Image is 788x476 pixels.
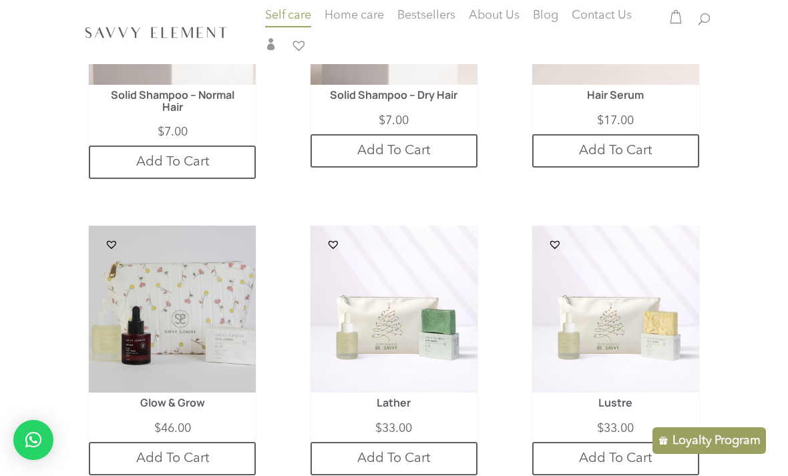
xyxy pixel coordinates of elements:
span: About Us [469,9,520,21]
h1: Lustre [549,397,682,416]
a: Self care [265,11,311,37]
span: Home care [325,9,384,21]
span: $ [375,423,382,435]
span: Bestsellers [397,9,455,21]
img: Glow & Grow [89,226,256,393]
h1: Solid Shampoo – Normal Hair [106,89,239,120]
a: About Us [469,11,520,24]
bdi: 17.00 [597,115,634,127]
span: $ [379,115,385,127]
bdi: 33.00 [375,423,412,435]
span: Contact Us [572,9,632,21]
a: Home care [325,11,384,37]
span: $ [597,115,604,127]
a: Add to cart: “Solid Shampoo - Normal Hair” [89,146,256,179]
span: $ [158,126,164,138]
a: Add to cart: “Glow & Grow” [89,442,256,475]
span: $ [154,423,161,435]
h1: Lather [327,397,461,416]
span: Self care [265,9,311,21]
img: Lather [311,226,477,393]
bdi: 33.00 [597,423,634,435]
a: Add to cart: “Lather” [311,442,477,475]
a: Bestsellers [397,11,455,24]
p: Loyalty Program [672,433,761,449]
img: SavvyElement [81,23,230,42]
h1: Hair Serum [549,89,682,108]
a: Add to cart: “Hair Serum” [532,134,699,168]
h1: Glow & Grow [106,397,239,416]
bdi: 7.00 [379,115,409,127]
h1: Solid Shampoo – Dry Hair [327,89,461,108]
span: $ [597,423,604,435]
a: Add to cart: “Solid Shampoo - Dry Hair” [311,134,477,168]
img: Lustre [532,226,699,393]
a: Blog [533,11,558,24]
span:  [265,38,277,50]
bdi: 7.00 [158,126,188,138]
bdi: 46.00 [154,423,191,435]
a: Contact Us [572,11,632,24]
a:  [265,38,277,55]
span: Blog [533,9,558,21]
a: Add to cart: “Lustre” [532,442,699,475]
